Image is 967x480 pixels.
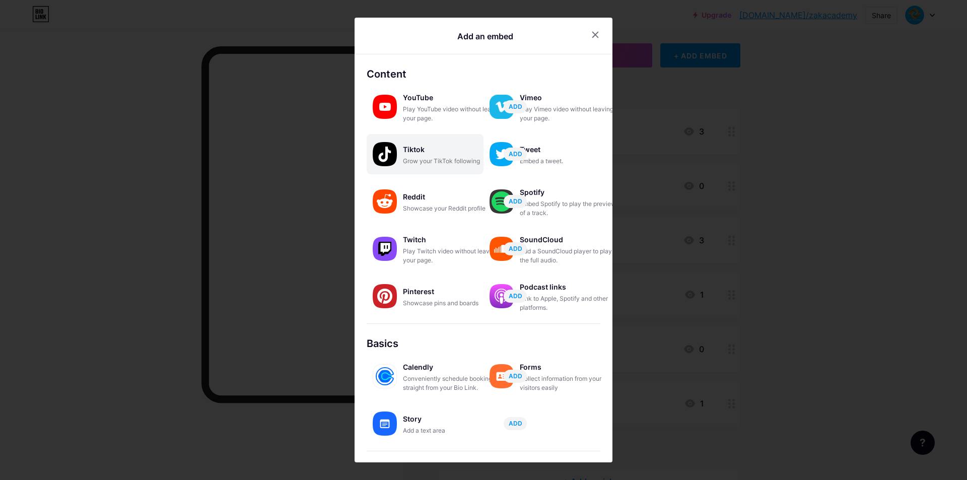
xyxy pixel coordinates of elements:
[373,412,397,436] img: story
[490,142,514,166] img: twitter
[520,280,620,294] div: Podcast links
[373,189,397,214] img: reddit
[520,360,620,374] div: Forms
[504,148,527,161] button: ADD
[490,237,514,261] img: soundcloud
[403,204,504,213] div: Showcase your Reddit profile
[373,95,397,119] img: youtube
[520,247,620,265] div: Add a SoundCloud player to play the full audio.
[403,190,504,204] div: Reddit
[367,66,600,82] div: Content
[504,195,527,208] button: ADD
[520,143,620,157] div: Tweet
[520,294,620,312] div: Link to Apple, Spotify and other platforms.
[504,242,527,255] button: ADD
[504,370,527,383] button: ADD
[509,102,522,111] span: ADD
[373,284,397,308] img: pinterest
[509,150,522,158] span: ADD
[457,30,513,42] div: Add an embed
[403,299,504,308] div: Showcase pins and boards
[520,91,620,105] div: Vimeo
[504,417,527,430] button: ADD
[403,157,504,166] div: Grow your TikTok following
[403,143,504,157] div: Tiktok
[490,95,514,119] img: vimeo
[509,197,522,205] span: ADD
[509,244,522,253] span: ADD
[403,91,504,105] div: YouTube
[504,100,527,113] button: ADD
[520,105,620,123] div: Play Vimeo video without leaving your page.
[403,374,504,392] div: Conveniently schedule bookings straight from your Bio Link.
[403,247,504,265] div: Play Twitch video without leaving your page.
[373,237,397,261] img: twitch
[403,360,504,374] div: Calendly
[403,105,504,123] div: Play YouTube video without leaving your page.
[509,372,522,380] span: ADD
[403,426,504,435] div: Add a text area
[403,412,504,426] div: Story
[509,419,522,428] span: ADD
[520,233,620,247] div: SoundCloud
[490,189,514,214] img: spotify
[509,292,522,300] span: ADD
[490,284,514,308] img: podcastlinks
[403,285,504,299] div: Pinterest
[373,142,397,166] img: tiktok
[373,364,397,388] img: calendly
[504,290,527,303] button: ADD
[520,157,620,166] div: Embed a tweet.
[520,374,620,392] div: Collect information from your visitors easily
[490,364,514,388] img: forms
[403,233,504,247] div: Twitch
[520,199,620,218] div: Embed Spotify to play the preview of a track.
[367,336,600,351] div: Basics
[520,185,620,199] div: Spotify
